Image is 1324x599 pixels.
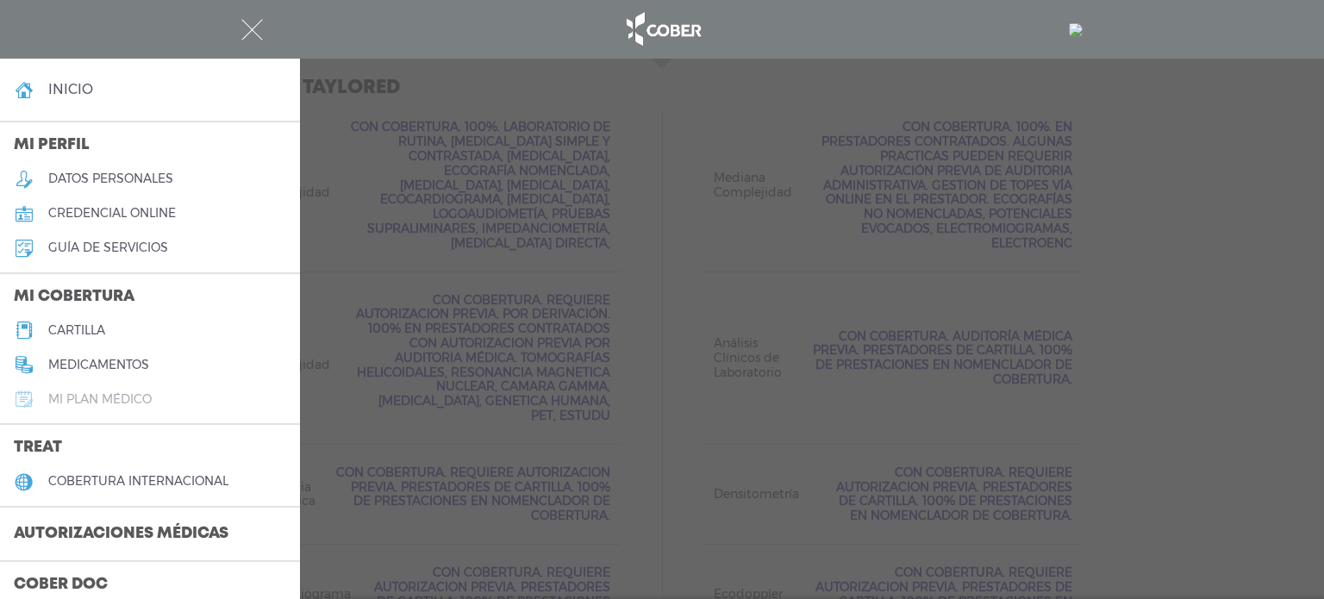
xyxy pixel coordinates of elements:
[48,240,168,255] h5: guía de servicios
[48,358,149,372] h5: medicamentos
[48,81,93,97] h4: inicio
[48,474,228,489] h5: cobertura internacional
[241,19,263,41] img: Cober_menu-close-white.svg
[48,323,105,338] h5: cartilla
[617,9,708,50] img: logo_cober_home-white.png
[48,172,173,186] h5: datos personales
[48,206,176,221] h5: credencial online
[48,392,152,407] h5: Mi plan médico
[1069,23,1083,37] img: 17042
